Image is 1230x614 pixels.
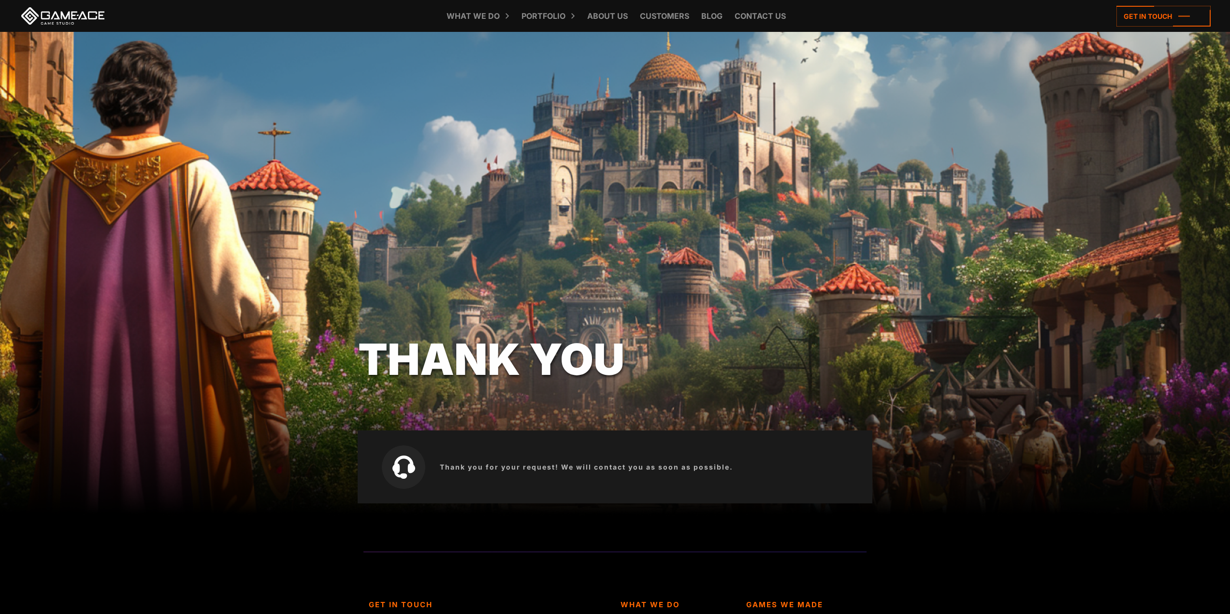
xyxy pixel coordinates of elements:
div: Thank you [358,327,873,392]
div: Thank you for your request! We will contact you as soon as possible. [358,430,872,503]
strong: What We Do [621,600,736,610]
strong: Get In Touch [369,600,593,610]
a: Get in touch [1116,6,1211,27]
strong: Games We Made [746,600,861,610]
